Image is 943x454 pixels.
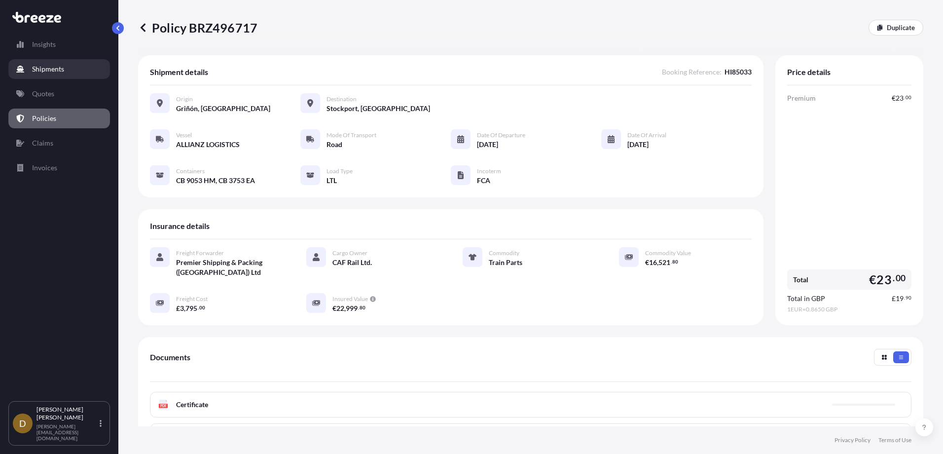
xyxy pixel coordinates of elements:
[326,95,357,103] span: Destination
[489,249,519,257] span: Commodity
[878,436,911,444] a: Terms of Use
[645,249,691,257] span: Commodity Value
[332,249,367,257] span: Cargo Owner
[326,131,376,139] span: Mode of Transport
[176,167,205,175] span: Containers
[199,306,205,309] span: 00
[346,305,358,312] span: 999
[36,423,98,441] p: [PERSON_NAME][EMAIL_ADDRESS][DOMAIN_NAME]
[627,140,649,150] span: [DATE]
[180,305,184,312] span: 3
[787,294,825,303] span: Total in GBP
[32,163,57,173] p: Invoices
[477,167,501,175] span: Incoterm
[834,436,870,444] a: Privacy Policy
[787,305,911,313] span: 1 EUR = 0.8650 GBP
[896,95,904,102] span: 23
[658,259,670,266] span: 521
[489,258,522,267] span: Train Parts
[150,423,911,449] a: PDFPolicy Full Terms and Conditions
[477,140,498,150] span: [DATE]
[326,167,353,175] span: Load Type
[332,295,368,303] span: Insured Value
[176,305,180,312] span: £
[176,104,270,113] span: Griñón, [GEOGRAPHIC_DATA]
[904,96,905,99] span: .
[32,138,53,148] p: Claims
[358,306,359,309] span: .
[893,275,895,281] span: .
[906,296,911,300] span: 90
[150,221,210,231] span: Insurance details
[336,305,344,312] span: 22
[360,306,365,309] span: 80
[662,67,722,77] span: Booking Reference :
[787,67,831,77] span: Price details
[344,305,346,312] span: ,
[657,259,658,266] span: ,
[198,306,199,309] span: .
[671,260,672,264] span: .
[904,296,905,300] span: .
[32,113,56,123] p: Policies
[8,109,110,128] a: Policies
[8,133,110,153] a: Claims
[326,140,342,150] span: Road
[896,275,906,281] span: 00
[896,295,904,302] span: 19
[332,258,372,267] span: CAF Rail Ltd.
[8,158,110,178] a: Invoices
[876,273,891,286] span: 23
[176,400,208,410] span: Certificate
[19,418,26,428] span: D
[477,131,525,139] span: Date of Departure
[477,176,490,186] span: FCA
[892,295,896,302] span: £
[32,89,54,99] p: Quotes
[787,93,816,103] span: Premium
[176,258,283,277] span: Premier Shipping & Packing ([GEOGRAPHIC_DATA]) Ltd
[326,104,430,113] span: Stockport, [GEOGRAPHIC_DATA]
[176,95,193,103] span: Origin
[8,84,110,104] a: Quotes
[176,295,208,303] span: Freight Cost
[892,95,896,102] span: €
[138,20,257,36] p: Policy BRZ496717
[185,305,197,312] span: 795
[649,259,657,266] span: 16
[627,131,666,139] span: Date of Arrival
[326,176,337,186] span: LTL
[176,140,240,150] span: ALLIANZ LOGISTICS
[793,275,808,285] span: Total
[150,67,208,77] span: Shipment details
[184,305,185,312] span: ,
[176,131,192,139] span: Vessel
[869,273,876,286] span: €
[176,249,224,257] span: Freight Forwarder
[150,352,190,362] span: Documents
[32,64,64,74] p: Shipments
[8,35,110,54] a: Insights
[332,305,336,312] span: €
[8,59,110,79] a: Shipments
[869,20,923,36] a: Duplicate
[725,67,752,77] span: HI85033
[176,176,255,186] span: CB 9053 HM, CB 3753 EA
[160,404,167,408] text: PDF
[36,406,98,421] p: [PERSON_NAME] [PERSON_NAME]
[672,260,678,264] span: 80
[32,39,56,49] p: Insights
[906,96,911,99] span: 00
[645,259,649,266] span: €
[887,23,915,33] p: Duplicate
